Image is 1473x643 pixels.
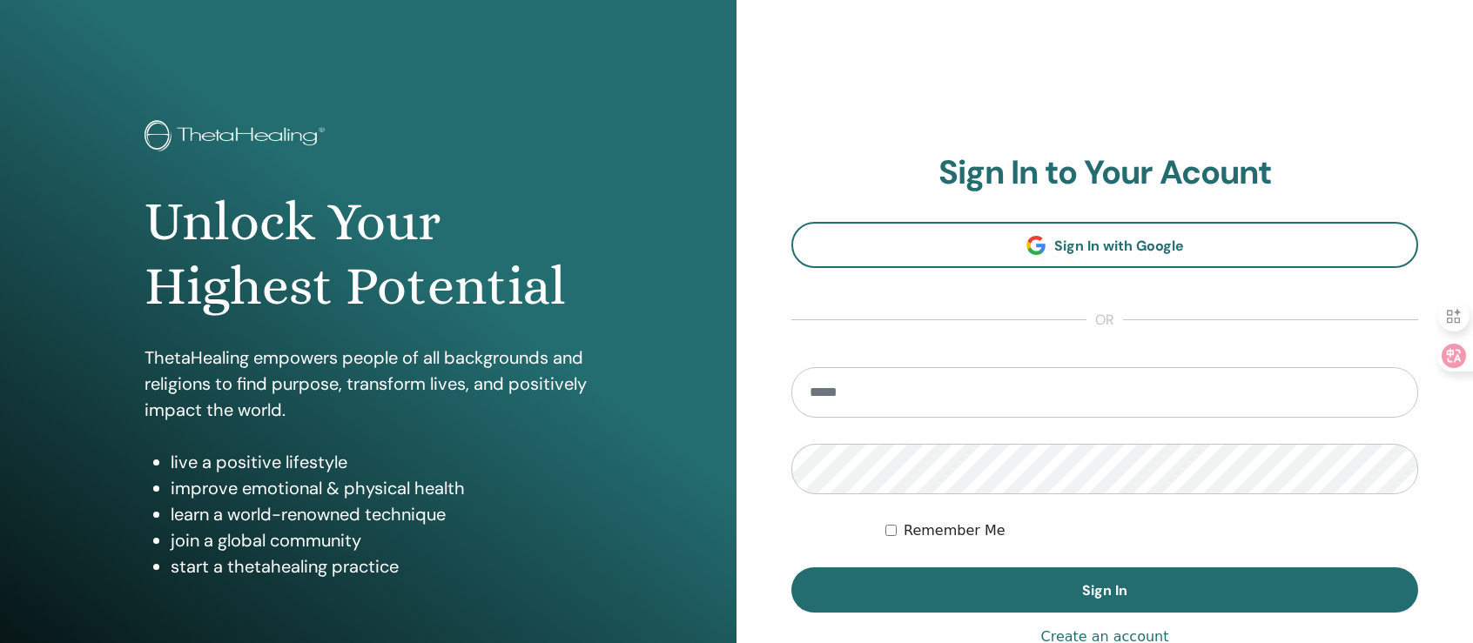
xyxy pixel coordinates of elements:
[1054,237,1184,255] span: Sign In with Google
[171,475,592,501] li: improve emotional & physical health
[171,449,592,475] li: live a positive lifestyle
[791,153,1418,193] h2: Sign In to Your Acount
[171,527,592,553] li: join a global community
[885,520,1418,541] div: Keep me authenticated indefinitely or until I manually logout
[1082,581,1127,599] span: Sign In
[171,553,592,579] li: start a thetahealing practice
[145,190,592,319] h1: Unlock Your Highest Potential
[904,520,1006,541] label: Remember Me
[145,345,592,423] p: ThetaHealing empowers people of all backgrounds and religions to find purpose, transform lives, a...
[791,567,1418,613] button: Sign In
[1086,310,1123,331] span: or
[171,501,592,527] li: learn a world-renowned technique
[791,222,1418,268] a: Sign In with Google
